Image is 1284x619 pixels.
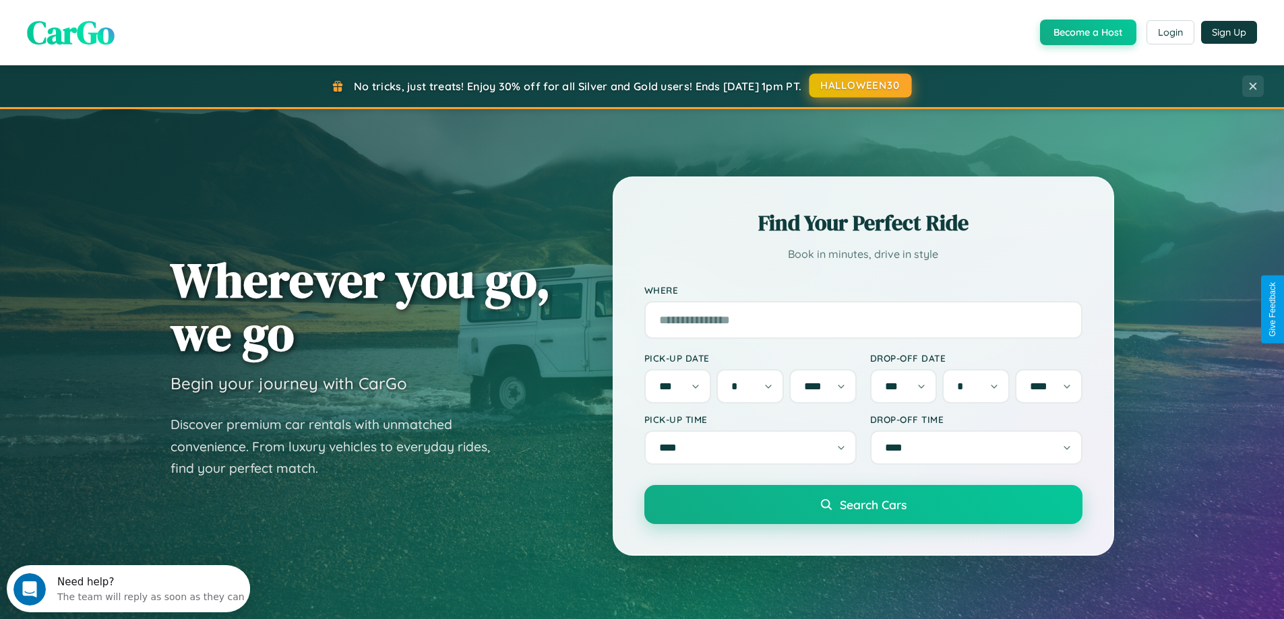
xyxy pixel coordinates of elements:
[870,414,1082,425] label: Drop-off Time
[5,5,251,42] div: Open Intercom Messenger
[644,284,1082,296] label: Where
[644,245,1082,264] p: Book in minutes, drive in style
[870,352,1082,364] label: Drop-off Date
[1147,20,1194,44] button: Login
[171,373,407,393] h3: Begin your journey with CarGo
[1040,20,1136,45] button: Become a Host
[809,73,912,98] button: HALLOWEEN30
[51,11,238,22] div: Need help?
[644,414,857,425] label: Pick-up Time
[644,352,857,364] label: Pick-up Date
[7,565,250,612] iframe: Intercom live chat discovery launcher
[644,485,1082,524] button: Search Cars
[27,10,115,55] span: CarGo
[354,79,801,93] span: No tricks, just treats! Enjoy 30% off for all Silver and Gold users! Ends [DATE] 1pm PT.
[1201,21,1257,44] button: Sign Up
[171,253,551,360] h1: Wherever you go, we go
[51,22,238,36] div: The team will reply as soon as they can
[171,414,508,480] p: Discover premium car rentals with unmatched convenience. From luxury vehicles to everyday rides, ...
[13,573,46,606] iframe: Intercom live chat
[644,208,1082,238] h2: Find Your Perfect Ride
[1268,282,1277,337] div: Give Feedback
[840,497,907,512] span: Search Cars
